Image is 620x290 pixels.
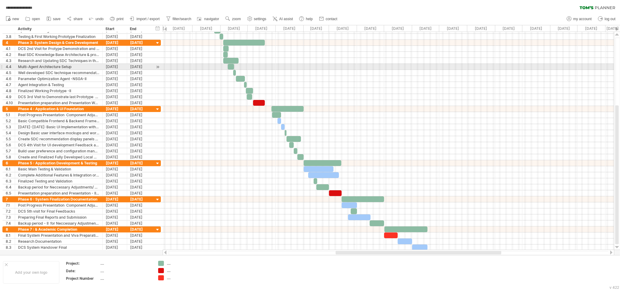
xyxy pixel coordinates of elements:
[103,190,127,196] div: [DATE]
[127,226,152,232] div: [DATE]
[522,25,550,32] div: October 2026
[127,232,152,238] div: [DATE]
[103,106,127,112] div: [DATE]
[128,15,161,23] a: import / export
[18,82,99,88] div: Agent Integration & Testing
[45,15,62,23] a: save
[18,46,99,51] div: DCS 2nd Visit for Protype Demonstration and Feedback
[412,25,439,32] div: June 2026
[127,34,152,39] div: [DATE]
[18,202,99,208] div: Post Progress Presentation Component Adjustments (Hypothetical Period)
[127,112,152,118] div: [DATE]
[6,226,15,232] div: 8
[127,184,152,190] div: [DATE]
[6,142,15,148] div: 5.6
[329,25,357,32] div: March 2026
[18,130,99,136] div: Design Basic user interface mockups and workflows
[103,34,127,39] div: [DATE]
[18,88,99,94] div: Finalized Working Prototype -II
[103,196,127,202] div: [DATE]
[6,160,15,166] div: 6
[127,220,152,226] div: [DATE]
[127,40,152,45] div: [DATE]
[103,245,127,250] div: [DATE]
[6,202,15,208] div: 7.1
[6,148,15,154] div: 5.7
[103,202,127,208] div: [DATE]
[127,70,152,76] div: [DATE]
[204,17,219,21] span: navigator
[127,166,152,172] div: [DATE]
[6,208,15,214] div: 7.2
[127,190,152,196] div: [DATE]
[6,100,15,106] div: 4.10
[127,94,152,100] div: [DATE]
[127,239,152,244] div: [DATE]
[384,25,412,32] div: May 2026
[103,160,127,166] div: [DATE]
[4,15,21,23] a: new
[103,142,127,148] div: [DATE]
[127,208,152,214] div: [DATE]
[74,17,83,21] span: share
[276,25,304,32] div: January 2026
[127,52,152,58] div: [DATE]
[6,214,15,220] div: 7.3
[127,202,152,208] div: [DATE]
[254,17,266,21] span: settings
[103,46,127,51] div: [DATE]
[224,15,243,23] a: zoom
[6,154,15,160] div: 5.8
[103,124,127,130] div: [DATE]
[18,34,99,39] div: Testing & First Working Prototype Finalization
[6,196,15,202] div: 7
[232,17,241,21] span: zoom
[127,118,152,124] div: [DATE]
[605,17,615,21] span: log out
[318,15,339,23] a: contact
[439,25,467,32] div: July 2026
[127,172,152,178] div: [DATE]
[127,142,152,148] div: [DATE]
[18,148,99,154] div: Build user preference and configuration management
[18,76,99,82] div: Parameter Optimization Agent -NSGA-II
[66,268,99,273] div: Date:
[271,15,295,23] a: AI assist
[6,106,15,112] div: 5
[136,17,160,21] span: import / export
[3,261,59,284] div: Add your own logo
[304,25,329,32] div: February 2026
[167,275,200,280] div: ....
[18,52,99,58] div: Real SDC Knowledge Base Architecture & proper database Setup
[127,76,152,82] div: [DATE]
[155,64,161,70] div: scroll to activity
[117,17,124,21] span: print
[103,118,127,124] div: [DATE]
[609,285,619,290] div: v 422
[103,100,127,106] div: [DATE]
[127,58,152,64] div: [DATE]
[127,148,152,154] div: [DATE]
[173,17,191,21] span: filter/search
[18,239,99,244] div: Research Documentation
[6,82,15,88] div: 4.7
[18,40,99,45] div: Phase 3: System Design & Core Development
[495,25,522,32] div: September 2026
[326,17,337,21] span: contact
[100,276,151,281] div: ....
[6,220,15,226] div: 7.4
[103,166,127,172] div: [DATE]
[6,94,15,100] div: 4.9
[18,184,99,190] div: Backup period for Neccessary Adjustments/ Unexpected late works
[127,245,152,250] div: [DATE]
[279,17,293,21] span: AI assist
[103,64,127,70] div: [DATE]
[193,25,221,32] div: October 2025
[6,130,15,136] div: 5.4
[127,46,152,51] div: [DATE]
[127,88,152,94] div: [DATE]
[105,26,124,32] div: Start
[578,25,606,32] div: December 2026
[18,58,99,64] div: Research and Updating SDC Techniques in the Knowledge system
[6,166,15,172] div: 6.1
